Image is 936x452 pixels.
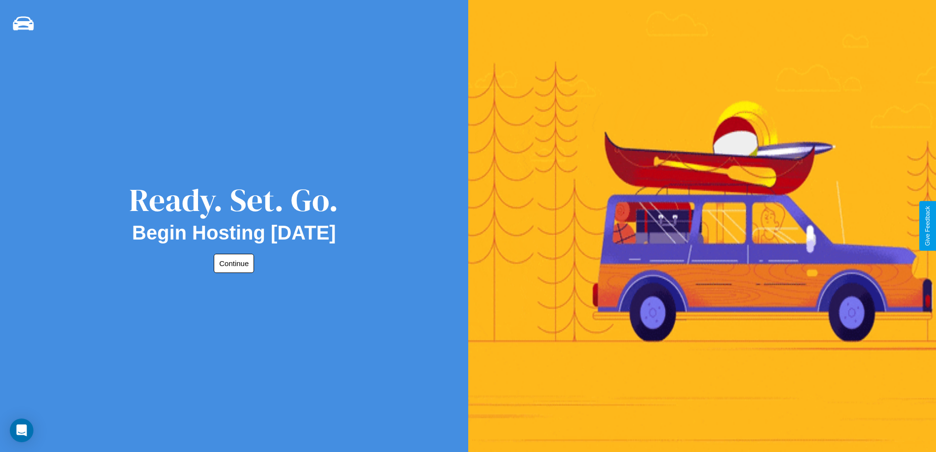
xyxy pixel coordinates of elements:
button: Continue [214,254,254,273]
div: Ready. Set. Go. [129,178,339,222]
h2: Begin Hosting [DATE] [132,222,336,244]
div: Open Intercom Messenger [10,419,33,442]
div: Give Feedback [924,206,931,246]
